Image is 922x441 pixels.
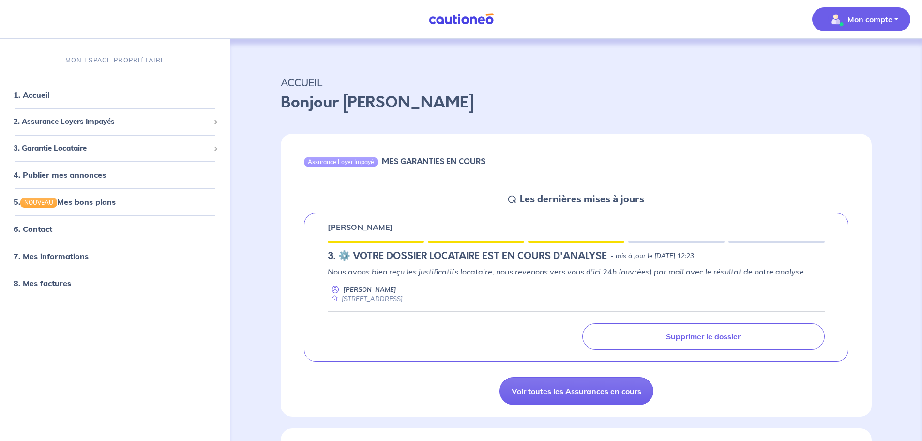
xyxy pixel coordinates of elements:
p: Supprimer le dossier [666,332,741,341]
div: [STREET_ADDRESS] [328,294,403,304]
p: [PERSON_NAME] [328,221,393,233]
h5: Les dernières mises à jours [520,194,644,205]
h6: MES GARANTIES EN COURS [382,157,485,166]
a: 1. Accueil [14,90,49,100]
div: state: DOCUMENTS-TO-EVALUATE, Context: NEW,CHOOSE-CERTIFICATE,ALONE,LESSOR-DOCUMENTS [328,250,825,262]
div: 4. Publier mes annonces [4,165,227,184]
p: ACCUEIL [281,74,872,91]
button: illu_account_valid_menu.svgMon compte [812,7,910,31]
span: 2. Assurance Loyers Impayés [14,116,210,127]
h5: 3.︎ ⚙️ VOTRE DOSSIER LOCATAIRE EST EN COURS D'ANALYSE [328,250,607,262]
a: Voir toutes les Assurances en cours [499,377,653,405]
span: 3. Garantie Locataire [14,143,210,154]
p: Bonjour [PERSON_NAME] [281,91,872,114]
img: Cautioneo [425,13,498,25]
a: 5.NOUVEAUMes bons plans [14,197,116,207]
div: 6. Contact [4,219,227,239]
a: 4. Publier mes annonces [14,170,106,180]
img: illu_account_valid_menu.svg [828,12,844,27]
p: Mon compte [847,14,892,25]
div: 2. Assurance Loyers Impayés [4,112,227,131]
div: 5.NOUVEAUMes bons plans [4,192,227,212]
a: 7. Mes informations [14,251,89,261]
a: 6. Contact [14,224,52,234]
a: Supprimer le dossier [582,323,825,350]
div: Assurance Loyer Impayé [304,157,378,167]
p: Nous avons bien reçu les justificatifs locataire, nous revenons vers vous d'ici 24h (ouvrées) par... [328,266,825,277]
p: [PERSON_NAME] [343,285,396,294]
div: 8. Mes factures [4,274,227,293]
a: 8. Mes factures [14,278,71,288]
p: MON ESPACE PROPRIÉTAIRE [65,56,165,65]
div: 7. Mes informations [4,246,227,266]
p: - mis à jour le [DATE] 12:23 [611,251,694,261]
div: 1. Accueil [4,85,227,105]
div: 3. Garantie Locataire [4,139,227,158]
